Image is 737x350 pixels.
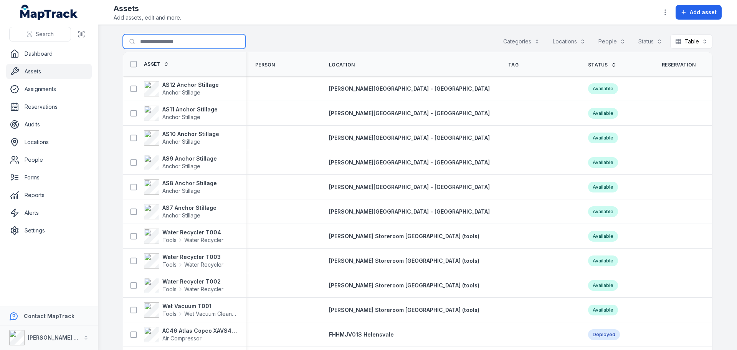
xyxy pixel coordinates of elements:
[588,206,618,217] div: Available
[633,34,667,49] button: Status
[329,257,479,265] a: [PERSON_NAME] Storeroom [GEOGRAPHIC_DATA] (tools)
[329,331,394,338] a: FHHMJV01S Helensvale
[144,155,217,170] a: AS9 Anchor StillageAnchor Stillage
[144,278,223,293] a: Water Recycler T002ToolsWater Recycler
[9,27,71,41] button: Search
[588,108,618,119] div: Available
[6,46,92,61] a: Dashboard
[498,34,545,49] button: Categories
[6,170,92,185] a: Forms
[144,61,160,67] span: Asset
[548,34,590,49] button: Locations
[588,62,608,68] span: Status
[588,62,616,68] a: Status
[6,81,92,97] a: Assignments
[508,62,519,68] span: Tag
[6,152,92,168] a: People
[6,223,92,238] a: Settings
[329,282,479,289] span: [PERSON_NAME] Storeroom [GEOGRAPHIC_DATA] (tools)
[20,5,78,20] a: MapTrack
[588,133,618,143] div: Available
[114,3,181,14] h2: Assets
[329,307,479,313] span: [PERSON_NAME] Storeroom [GEOGRAPHIC_DATA] (tools)
[162,89,200,96] span: Anchor Stillage
[144,229,223,244] a: Water Recycler T004ToolsWater Recycler
[6,187,92,203] a: Reports
[144,302,237,318] a: Wet Vacuum T001ToolsWet Vacuum Cleaner
[6,99,92,114] a: Reservations
[162,229,223,236] strong: Water Recycler T004
[162,261,177,269] span: Tools
[329,134,490,141] span: [PERSON_NAME][GEOGRAPHIC_DATA] - [GEOGRAPHIC_DATA]
[144,130,219,146] a: AS10 Anchor StillageAnchor Stillage
[662,62,696,68] span: Reservation
[162,335,202,342] span: Air Compressor
[329,282,479,289] a: [PERSON_NAME] Storeroom [GEOGRAPHIC_DATA] (tools)
[329,159,490,166] a: [PERSON_NAME][GEOGRAPHIC_DATA] - [GEOGRAPHIC_DATA]
[162,278,223,285] strong: Water Recycler T002
[162,130,219,138] strong: AS10 Anchor Stillage
[184,285,223,293] span: Water Recycler
[588,157,618,168] div: Available
[255,62,275,68] span: Person
[162,179,217,187] strong: AS8 Anchor Stillage
[593,34,630,49] button: People
[329,85,490,92] span: [PERSON_NAME][GEOGRAPHIC_DATA] - [GEOGRAPHIC_DATA]
[690,8,717,16] span: Add asset
[144,327,237,342] a: AC46 Atlas Copco XAVS450Air Compressor
[588,231,618,242] div: Available
[329,232,479,240] a: [PERSON_NAME] Storeroom [GEOGRAPHIC_DATA] (tools)
[588,280,618,291] div: Available
[676,5,722,20] button: Add asset
[162,310,177,318] span: Tools
[588,182,618,192] div: Available
[162,138,200,145] span: Anchor Stillage
[6,134,92,150] a: Locations
[162,106,218,113] strong: AS11 Anchor Stillage
[588,329,620,340] div: Deployed
[6,117,92,132] a: Audits
[162,236,177,244] span: Tools
[144,253,223,269] a: Water Recycler T003ToolsWater Recycler
[162,114,200,120] span: Anchor Stillage
[329,62,355,68] span: Location
[6,64,92,79] a: Assets
[588,305,618,315] div: Available
[588,255,618,266] div: Available
[114,14,181,22] span: Add assets, edit and more.
[184,236,223,244] span: Water Recycler
[162,285,177,293] span: Tools
[329,331,394,338] span: FHHMJV01S Helensvale
[670,34,712,49] button: Table
[329,233,479,239] span: [PERSON_NAME] Storeroom [GEOGRAPHIC_DATA] (tools)
[329,134,490,142] a: [PERSON_NAME][GEOGRAPHIC_DATA] - [GEOGRAPHIC_DATA]
[162,155,217,163] strong: AS9 Anchor Stillage
[162,253,223,261] strong: Water Recycler T003
[162,302,237,310] strong: Wet Vacuum T001
[162,204,216,212] strong: AS7 Anchor Stillage
[144,106,218,121] a: AS11 Anchor StillageAnchor Stillage
[144,179,217,195] a: AS8 Anchor StillageAnchor Stillage
[184,310,237,318] span: Wet Vacuum Cleaner
[162,327,237,335] strong: AC46 Atlas Copco XAVS450
[28,334,91,341] strong: [PERSON_NAME] Group
[329,183,490,191] a: [PERSON_NAME][GEOGRAPHIC_DATA] - [GEOGRAPHIC_DATA]
[144,204,216,219] a: AS7 Anchor StillageAnchor Stillage
[329,110,490,116] span: [PERSON_NAME][GEOGRAPHIC_DATA] - [GEOGRAPHIC_DATA]
[329,184,490,190] span: [PERSON_NAME][GEOGRAPHIC_DATA] - [GEOGRAPHIC_DATA]
[184,261,223,269] span: Water Recycler
[24,313,74,319] strong: Contact MapTrack
[162,163,200,169] span: Anchor Stillage
[144,81,219,96] a: AS12 Anchor StillageAnchor Stillage
[162,212,200,219] span: Anchor Stillage
[162,81,219,89] strong: AS12 Anchor Stillage
[329,208,490,216] a: [PERSON_NAME][GEOGRAPHIC_DATA] - [GEOGRAPHIC_DATA]
[329,109,490,117] a: [PERSON_NAME][GEOGRAPHIC_DATA] - [GEOGRAPHIC_DATA]
[329,159,490,166] span: [PERSON_NAME][GEOGRAPHIC_DATA] - [GEOGRAPHIC_DATA]
[36,30,54,38] span: Search
[162,187,200,194] span: Anchor Stillage
[329,85,490,93] a: [PERSON_NAME][GEOGRAPHIC_DATA] - [GEOGRAPHIC_DATA]
[329,306,479,314] a: [PERSON_NAME] Storeroom [GEOGRAPHIC_DATA] (tools)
